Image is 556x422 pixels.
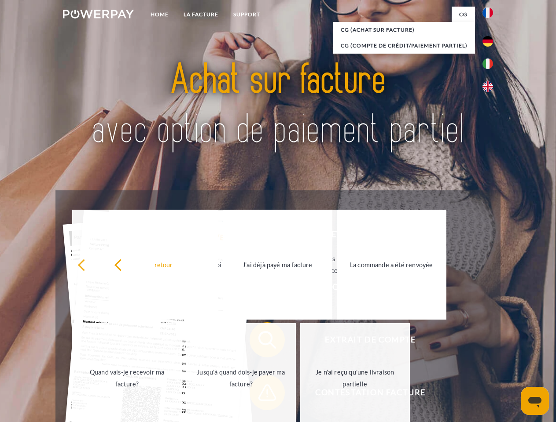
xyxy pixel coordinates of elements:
[114,258,213,270] div: retour
[452,7,475,22] a: CG
[482,58,493,69] img: it
[77,258,177,270] div: retour
[306,366,405,390] div: Je n'ai reçu qu'une livraison partielle
[333,38,475,54] a: CG (Compte de crédit/paiement partiel)
[342,258,441,270] div: La commande a été renvoyée
[143,7,176,22] a: Home
[482,81,493,92] img: en
[521,387,549,415] iframe: Bouton de lancement de la fenêtre de messagerie
[482,36,493,47] img: de
[84,42,472,168] img: title-powerpay_fr.svg
[226,7,268,22] a: Support
[228,258,327,270] div: J'ai déjà payé ma facture
[77,366,177,390] div: Quand vais-je recevoir ma facture?
[482,7,493,18] img: fr
[176,7,226,22] a: LA FACTURE
[333,22,475,38] a: CG (achat sur facture)
[63,10,134,18] img: logo-powerpay-white.svg
[191,366,291,390] div: Jusqu'à quand dois-je payer ma facture?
